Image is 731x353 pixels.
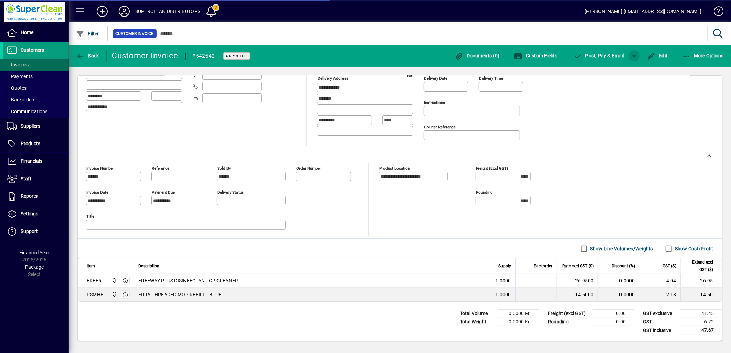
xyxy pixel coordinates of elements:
span: Edit [647,53,668,58]
div: 14.5000 [561,291,594,298]
td: 0.0000 [598,274,639,288]
mat-label: Instructions [424,100,445,105]
span: Payments [7,74,33,79]
a: Suppliers [3,118,69,135]
a: Home [3,24,69,41]
td: 26.95 [680,274,722,288]
span: Item [87,262,95,270]
mat-label: Title [86,214,94,219]
td: GST exclusive [639,310,681,318]
span: More Options [682,53,724,58]
mat-label: Delivery date [424,76,447,81]
span: Rate excl GST ($) [562,262,594,270]
a: Settings [3,205,69,223]
span: Unposted [226,54,247,58]
div: FREE5 [87,277,101,284]
span: Back [76,53,99,58]
mat-label: Order number [296,166,321,171]
a: Communications [3,106,69,117]
span: 1.0000 [496,277,511,284]
td: Total Weight [456,318,498,326]
span: Products [21,141,40,146]
button: More Options [680,50,726,62]
span: GST ($) [663,262,676,270]
td: Freight (excl GST) [544,310,593,318]
mat-label: Reference [152,166,169,171]
mat-label: Freight (excl GST) [476,166,508,171]
a: View on map [404,69,415,80]
span: Superclean Distributors [110,291,118,298]
td: 14.50 [680,288,722,301]
a: Payments [3,71,69,82]
span: Description [138,262,159,270]
span: Supply [498,262,511,270]
span: 1.0000 [496,291,511,298]
mat-label: Invoice number [86,166,114,171]
span: Backorders [7,97,35,103]
button: Post, Pay & Email [570,50,627,62]
td: 0.00 [593,318,634,326]
span: Custom Fields [514,53,558,58]
button: Profile [113,5,135,18]
span: Suppliers [21,123,40,129]
span: Documents (0) [455,53,500,58]
div: PSMHB [87,291,104,298]
td: 41.45 [681,310,722,318]
span: ost, Pay & Email [573,53,624,58]
span: Quotes [7,85,27,91]
td: 0.0000 M³ [498,310,539,318]
mat-label: Payment due [152,190,175,195]
span: Communications [7,109,47,114]
a: Products [3,135,69,152]
mat-label: Invoice date [86,190,108,195]
div: SUPERCLEAN DISTRIBUTORS [135,6,200,17]
mat-label: Courier Reference [424,125,456,129]
td: 0.0000 [598,288,639,301]
span: Package [25,264,44,270]
div: #542542 [192,51,215,62]
span: Superclean Distributors [110,277,118,285]
mat-label: Product location [379,166,410,171]
span: Discount (%) [612,262,635,270]
app-page-header-button: Back [69,50,107,62]
button: Documents (0) [453,50,501,62]
a: Support [3,223,69,240]
span: Reports [21,193,38,199]
td: GST [639,318,681,326]
span: Backorder [534,262,552,270]
span: Financial Year [20,250,50,255]
td: 47.67 [681,326,722,335]
button: Custom Fields [512,50,559,62]
a: Invoices [3,59,69,71]
span: Financials [21,158,42,164]
td: 0.00 [593,310,634,318]
span: FREEWAY PLUS DISINFECTANT GP CLEANER [138,277,238,284]
span: Support [21,228,38,234]
span: Staff [21,176,31,181]
span: Customer Invoice [116,30,154,37]
div: [PERSON_NAME] [EMAIL_ADDRESS][DOMAIN_NAME] [585,6,702,17]
span: Invoices [7,62,29,67]
button: Back [74,50,101,62]
mat-label: Rounding [476,190,492,195]
span: Filter [76,31,99,36]
td: 2.18 [639,288,680,301]
mat-label: Sold by [217,166,231,171]
label: Show Cost/Profit [674,245,713,252]
td: 0.0000 Kg [498,318,539,326]
span: FILTA THREADED MOP REFILL - BLUE [138,291,221,298]
div: Customer Invoice [112,50,178,61]
span: Home [21,30,33,35]
span: Customers [21,47,44,53]
a: Reports [3,188,69,205]
div: 26.9500 [561,277,594,284]
td: 4.04 [639,274,680,288]
mat-label: Delivery status [217,190,244,195]
label: Show Line Volumes/Weights [589,245,653,252]
a: Knowledge Base [709,1,722,24]
span: Settings [21,211,38,216]
a: Quotes [3,82,69,94]
button: Filter [74,28,101,40]
td: GST inclusive [639,326,681,335]
a: Financials [3,153,69,170]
